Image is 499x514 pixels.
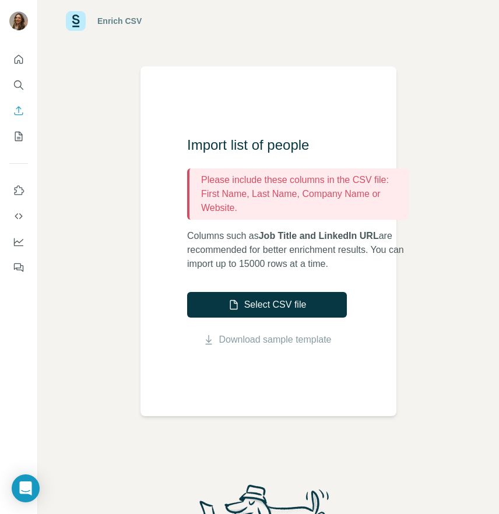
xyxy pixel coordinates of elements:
button: Download sample template [187,333,347,347]
img: Surfe Logo [66,11,86,31]
button: Enrich CSV [9,100,28,121]
p: First Name, Last Name, Company Name or Website. [201,187,404,215]
div: Enrich CSV [97,15,142,27]
h3: Import list of people [187,136,420,154]
button: Search [9,75,28,96]
span: Job Title and LinkedIn URL [259,231,379,241]
img: Avatar [9,12,28,30]
p: Columns such as are recommended for better enrichment results. You can import up to 15000 rows at... [187,229,420,271]
button: My lists [9,126,28,147]
a: Download sample template [219,333,332,347]
p: Please include these columns in the CSV file: [201,173,404,187]
button: Use Surfe on LinkedIn [9,180,28,201]
div: Open Intercom Messenger [12,474,40,502]
button: Feedback [9,257,28,278]
button: Use Surfe API [9,206,28,227]
button: Quick start [9,49,28,70]
button: Select CSV file [187,292,347,318]
button: Dashboard [9,231,28,252]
